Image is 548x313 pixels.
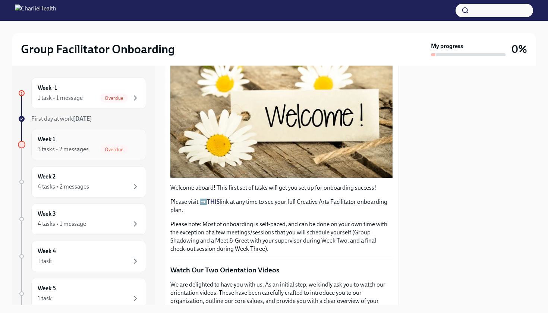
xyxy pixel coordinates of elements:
[170,265,393,275] p: Watch Our Two Orientation Videos
[38,247,56,255] h6: Week 4
[207,198,220,205] a: THIS
[100,95,128,101] span: Overdue
[38,294,52,303] div: 1 task
[100,147,128,152] span: Overdue
[38,220,86,228] div: 4 tasks • 1 message
[21,42,175,57] h2: Group Facilitator Onboarding
[38,135,55,143] h6: Week 1
[38,183,89,191] div: 4 tasks • 2 messages
[38,173,56,181] h6: Week 2
[18,241,146,272] a: Week 41 task
[18,78,146,109] a: Week -11 task • 1 messageOverdue
[38,94,83,102] div: 1 task • 1 message
[31,115,92,122] span: First day at work
[18,115,146,123] a: First day at work[DATE]
[38,284,56,293] h6: Week 5
[18,166,146,197] a: Week 24 tasks • 2 messages
[38,145,89,154] div: 3 tasks • 2 messages
[170,184,393,192] p: Welcome aboard! This first set of tasks will get you set up for onboarding success!
[73,115,92,122] strong: [DATE]
[38,257,52,265] div: 1 task
[38,210,56,218] h6: Week 3
[18,129,146,160] a: Week 13 tasks • 2 messagesOverdue
[431,42,463,50] strong: My progress
[170,220,393,253] p: Please note: Most of onboarding is self-paced, and can be done on your own time with the exceptio...
[18,203,146,235] a: Week 34 tasks • 1 message
[511,42,527,56] h3: 0%
[170,44,393,178] button: Zoom image
[170,198,393,214] p: Please visit ➡️ link at any time to see your full Creative Arts Facilitator onboarding plan.
[15,4,56,16] img: CharlieHealth
[38,84,57,92] h6: Week -1
[18,278,146,309] a: Week 51 task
